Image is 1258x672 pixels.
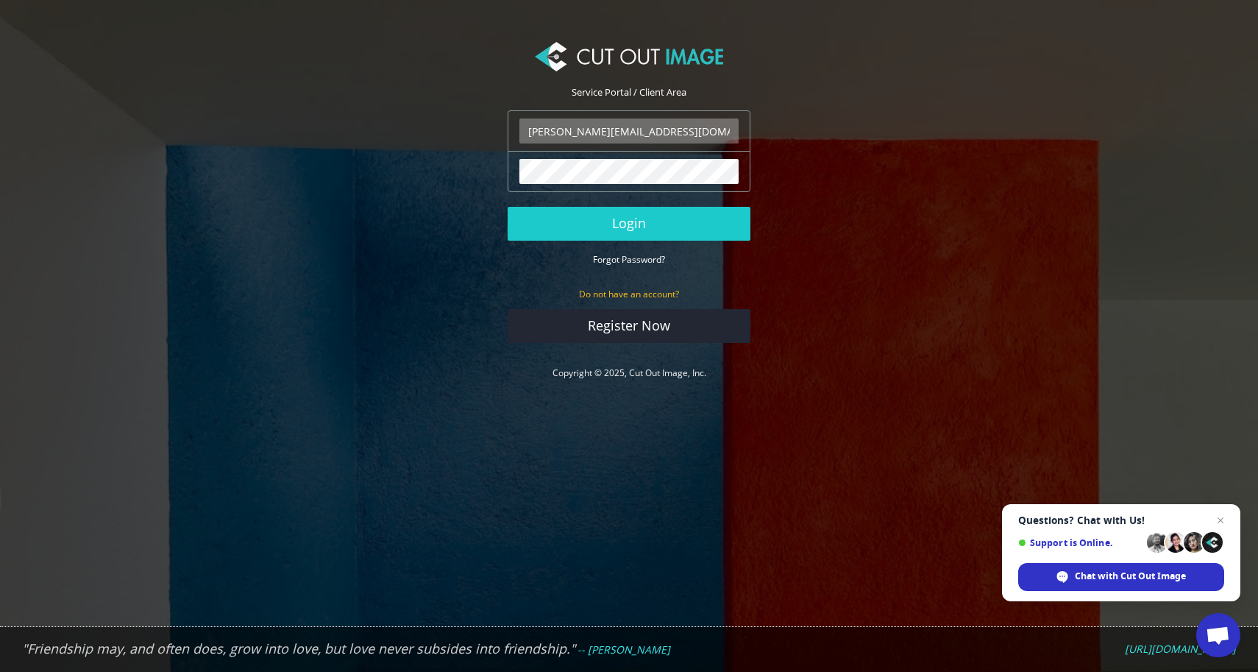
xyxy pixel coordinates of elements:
a: Forgot Password? [593,252,665,266]
span: Chat with Cut Out Image [1018,563,1224,591]
span: Questions? Chat with Us! [1018,514,1224,526]
span: Chat with Cut Out Image [1075,570,1186,583]
img: Cut Out Image [535,42,723,71]
input: Email Address [519,119,739,144]
a: Copyright © 2025, Cut Out Image, Inc. [552,367,706,379]
a: Open chat [1196,613,1240,657]
small: Forgot Password? [593,253,665,266]
span: Support is Online. [1018,537,1142,548]
a: Register Now [508,309,750,343]
em: "Friendship may, and often does, grow into love, but love never subsides into friendship." [22,640,575,657]
small: Do not have an account? [579,288,679,300]
em: -- [PERSON_NAME] [578,643,670,657]
button: Login [508,207,750,241]
a: [URL][DOMAIN_NAME] [1125,643,1236,656]
span: Service Portal / Client Area [572,85,686,99]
